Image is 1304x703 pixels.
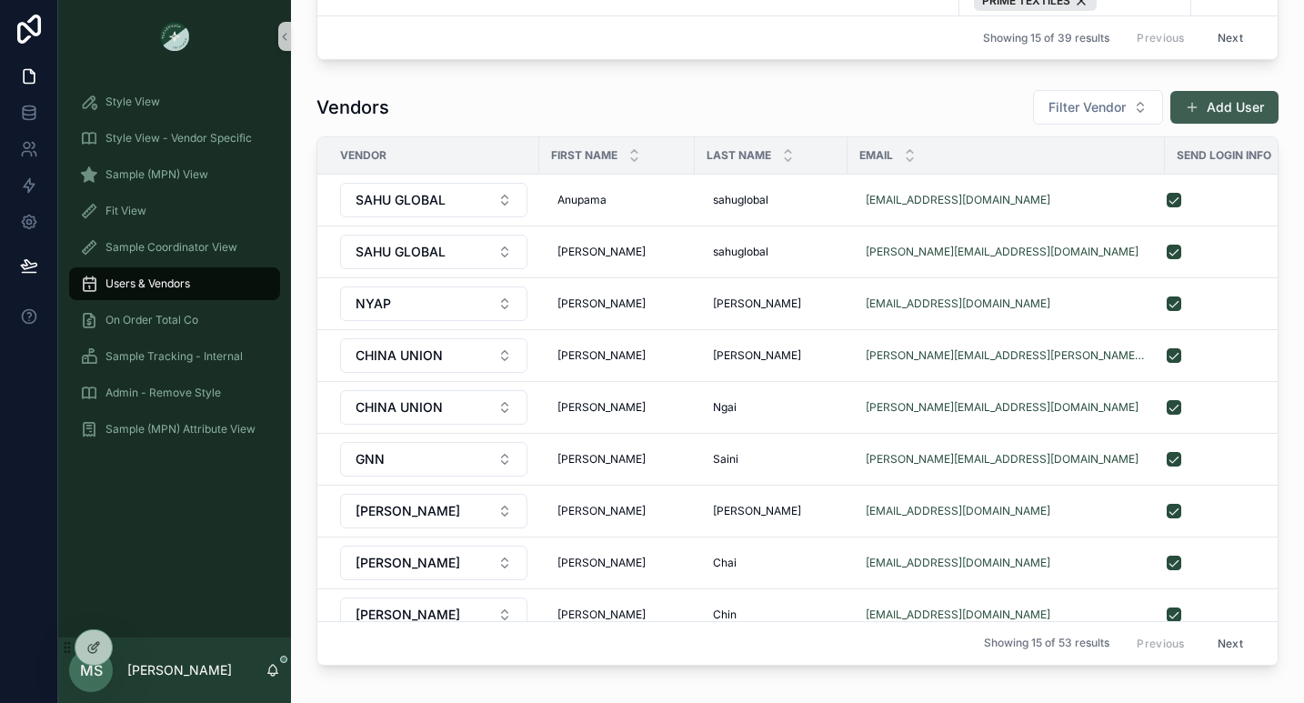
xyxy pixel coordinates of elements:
[105,204,146,218] span: Fit View
[713,452,738,467] span: Saini
[340,338,527,373] button: Select Button
[340,286,527,321] button: Select Button
[340,148,386,163] span: Vendor
[356,191,446,209] span: SAHU GLOBAL
[340,598,527,632] button: Select Button
[557,296,646,311] span: [PERSON_NAME]
[356,606,460,624] span: [PERSON_NAME]
[105,167,208,182] span: Sample (MPN) View
[557,400,646,415] span: [PERSON_NAME]
[105,276,190,291] span: Users & Vendors
[557,245,646,259] span: [PERSON_NAME]
[713,608,737,622] span: Chin
[557,193,607,207] span: Anupama
[713,296,801,311] span: [PERSON_NAME]
[340,390,527,425] button: Select Button
[713,348,801,363] span: [PERSON_NAME]
[105,386,221,400] span: Admin - Remove Style
[356,450,385,468] span: GNN
[105,95,160,109] span: Style View
[1033,90,1163,125] button: Select Button
[69,304,280,336] a: On Order Total Co
[866,296,1050,311] a: [EMAIL_ADDRESS][DOMAIN_NAME]
[557,348,646,363] span: [PERSON_NAME]
[340,494,527,528] button: Select Button
[713,504,801,518] span: [PERSON_NAME]
[984,636,1109,650] span: Showing 15 of 53 results
[356,554,460,572] span: [PERSON_NAME]
[69,340,280,373] a: Sample Tracking - Internal
[1205,24,1256,52] button: Next
[713,193,768,207] span: sahuglobal
[105,240,237,255] span: Sample Coordinator View
[340,235,527,269] button: Select Button
[69,122,280,155] a: Style View - Vendor Specific
[340,546,527,580] button: Select Button
[356,398,443,417] span: CHINA UNION
[983,30,1109,45] span: Showing 15 of 39 results
[866,452,1138,467] a: [PERSON_NAME][EMAIL_ADDRESS][DOMAIN_NAME]
[557,452,646,467] span: [PERSON_NAME]
[105,422,256,437] span: Sample (MPN) Attribute View
[80,659,103,681] span: MS
[557,556,646,570] span: [PERSON_NAME]
[69,267,280,300] a: Users & Vendors
[866,348,1147,363] a: [PERSON_NAME][EMAIL_ADDRESS][PERSON_NAME][DOMAIN_NAME]
[356,502,460,520] span: [PERSON_NAME]
[866,556,1050,570] a: [EMAIL_ADDRESS][DOMAIN_NAME]
[356,295,391,313] span: NYAP
[58,73,291,638] div: scrollable content
[356,346,443,365] span: CHINA UNION
[69,377,280,409] a: Admin - Remove Style
[69,85,280,118] a: Style View
[69,413,280,446] a: Sample (MPN) Attribute View
[340,442,527,477] button: Select Button
[340,183,527,217] button: Select Button
[713,556,737,570] span: Chai
[105,313,198,327] span: On Order Total Co
[713,400,737,415] span: Ngai
[707,148,771,163] span: Last Name
[866,400,1138,415] a: [PERSON_NAME][EMAIL_ADDRESS][DOMAIN_NAME]
[105,349,243,364] span: Sample Tracking - Internal
[160,22,189,51] img: App logo
[127,661,232,679] p: [PERSON_NAME]
[1205,629,1256,658] button: Next
[557,608,646,622] span: [PERSON_NAME]
[1170,91,1279,124] button: Add User
[356,243,446,261] span: SAHU GLOBAL
[105,131,252,146] span: Style View - Vendor Specific
[69,158,280,191] a: Sample (MPN) View
[866,608,1050,622] a: [EMAIL_ADDRESS][DOMAIN_NAME]
[866,504,1050,518] a: [EMAIL_ADDRESS][DOMAIN_NAME]
[316,95,389,120] h1: Vendors
[1048,98,1126,116] span: Filter Vendor
[557,504,646,518] span: [PERSON_NAME]
[866,193,1050,207] a: [EMAIL_ADDRESS][DOMAIN_NAME]
[69,195,280,227] a: Fit View
[713,245,768,259] span: sahuglobal
[866,245,1138,259] a: [PERSON_NAME][EMAIL_ADDRESS][DOMAIN_NAME]
[69,231,280,264] a: Sample Coordinator View
[551,148,617,163] span: First Name
[1177,148,1271,163] span: Send Login Info
[859,148,893,163] span: Email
